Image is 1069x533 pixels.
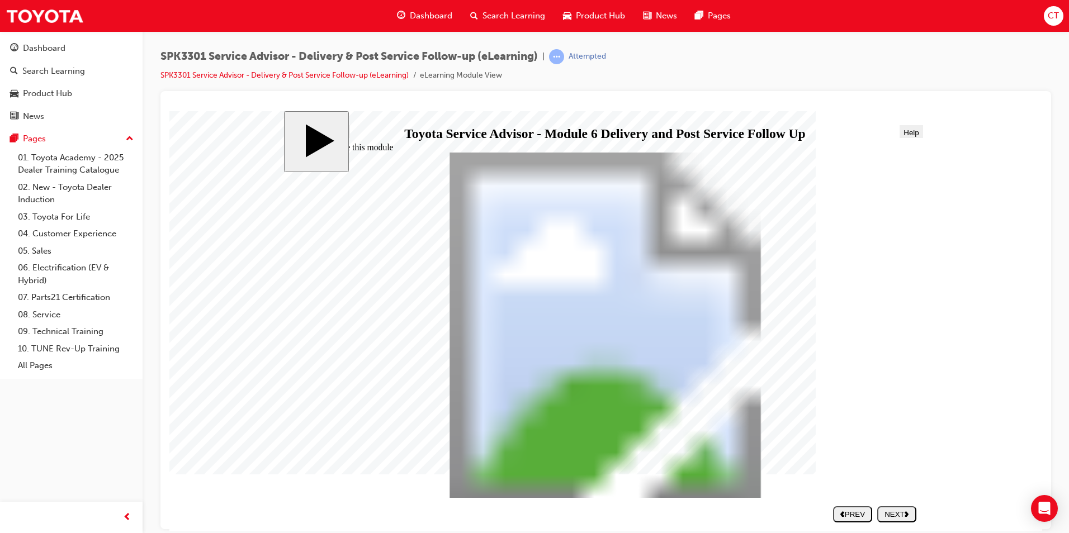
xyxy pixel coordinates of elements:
button: DashboardSearch LearningProduct HubNews [4,36,138,129]
span: search-icon [10,66,18,77]
div: News [23,110,44,123]
a: 07. Parts21 Certification [13,289,138,306]
a: 09. Technical Training [13,323,138,340]
div: Dashboard [23,42,65,55]
span: search-icon [470,9,478,23]
span: news-icon [643,9,651,23]
a: 06. Electrification (EV & Hybrid) [13,259,138,289]
span: learningRecordVerb_ATTEMPT-icon [549,49,564,64]
span: pages-icon [695,9,703,23]
a: Product Hub [4,83,138,104]
a: SPK3301 Service Advisor - Delivery & Post Service Follow-up (eLearning) [160,70,409,80]
span: SPK3301 Service Advisor - Delivery & Post Service Follow-up (eLearning) [160,50,538,63]
span: Product Hub [576,9,625,22]
span: guage-icon [10,44,18,54]
span: News [656,9,677,22]
div: Attempted [569,51,606,62]
a: Search Learning [4,61,138,82]
a: All Pages [13,357,138,374]
a: 10. TUNE Rev-Up Training [13,340,138,358]
div: Search Learning [22,65,85,78]
a: News [4,106,138,127]
a: car-iconProduct Hub [554,4,634,27]
button: Pages [4,129,138,149]
a: search-iconSearch Learning [461,4,554,27]
span: car-icon [563,9,571,23]
li: eLearning Module View [420,69,502,82]
span: Dashboard [410,9,452,22]
img: Trak [6,3,84,28]
span: pages-icon [10,134,18,144]
span: guage-icon [397,9,405,23]
a: pages-iconPages [686,4,740,27]
span: car-icon [10,89,18,99]
span: CT [1048,9,1059,22]
a: 03. Toyota For Life [13,208,138,226]
div: Pages [23,132,46,145]
div: Open Intercom Messenger [1031,495,1058,522]
div: Product Hub [23,87,72,100]
a: 02. New - Toyota Dealer Induction [13,179,138,208]
a: news-iconNews [634,4,686,27]
a: Dashboard [4,38,138,59]
a: 01. Toyota Academy - 2025 Dealer Training Catalogue [13,149,138,179]
span: Pages [708,9,731,22]
span: prev-icon [123,511,131,525]
a: 05. Sales [13,242,138,260]
span: | [542,50,545,63]
span: Search Learning [483,9,545,22]
a: guage-iconDashboard [388,4,461,27]
span: news-icon [10,112,18,122]
a: 04. Customer Experience [13,225,138,242]
button: CT [1044,6,1063,26]
a: 08. Service [13,306,138,323]
span: up-icon [126,132,134,146]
